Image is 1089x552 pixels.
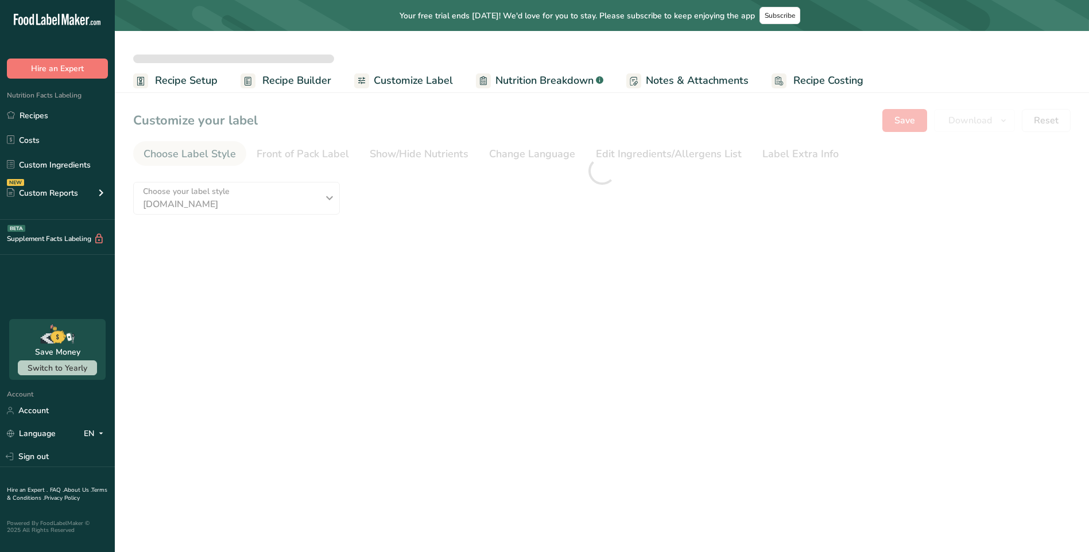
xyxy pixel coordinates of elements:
[374,73,453,88] span: Customize Label
[84,427,108,441] div: EN
[35,346,80,358] div: Save Money
[765,11,795,20] span: Subscribe
[646,73,749,88] span: Notes & Attachments
[241,68,331,94] a: Recipe Builder
[7,486,107,502] a: Terms & Conditions .
[759,7,800,24] button: Subscribe
[64,486,91,494] a: About Us .
[354,68,453,94] a: Customize Label
[262,73,331,88] span: Recipe Builder
[626,68,749,94] a: Notes & Attachments
[7,187,78,199] div: Custom Reports
[772,68,863,94] a: Recipe Costing
[400,10,755,22] span: Your free trial ends [DATE]! We'd love for you to stay. Please subscribe to keep enjoying the app
[7,520,108,534] div: Powered By FoodLabelMaker © 2025 All Rights Reserved
[7,423,56,444] a: Language
[133,68,218,94] a: Recipe Setup
[7,225,25,232] div: BETA
[44,494,80,502] a: Privacy Policy
[28,363,87,374] span: Switch to Yearly
[155,73,218,88] span: Recipe Setup
[495,73,594,88] span: Nutrition Breakdown
[18,360,97,375] button: Switch to Yearly
[793,73,863,88] span: Recipe Costing
[7,486,48,494] a: Hire an Expert .
[476,68,603,94] a: Nutrition Breakdown
[7,59,108,79] button: Hire an Expert
[7,179,24,186] div: NEW
[50,486,64,494] a: FAQ .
